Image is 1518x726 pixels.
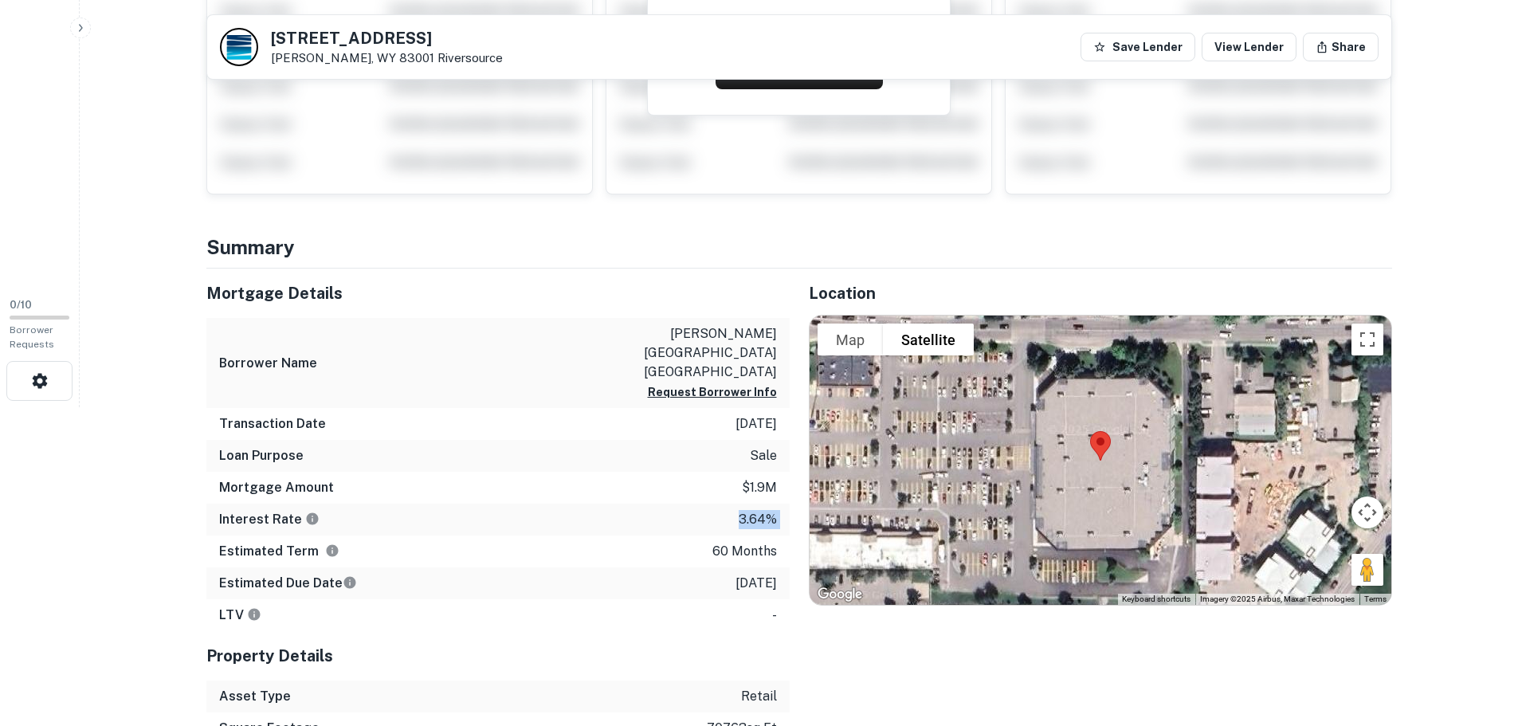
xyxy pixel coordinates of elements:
button: Show satellite imagery [883,324,974,355]
iframe: Chat Widget [1438,598,1518,675]
button: Map camera controls [1351,496,1383,528]
button: Keyboard shortcuts [1122,594,1190,605]
h6: Estimated Due Date [219,574,357,593]
svg: Term is based on a standard schedule for this type of loan. [325,544,339,558]
p: sale [750,446,777,465]
svg: LTVs displayed on the website are for informational purposes only and may be reported incorrectly... [247,607,261,622]
a: Riversource [437,51,503,65]
svg: Estimate is based on a standard schedule for this type of loan. [343,575,357,590]
p: retail [741,687,777,706]
h6: Asset Type [219,687,291,706]
h6: Transaction Date [219,414,326,434]
p: [PERSON_NAME], WY 83001 [271,51,503,65]
p: - [772,606,777,625]
h4: Summary [206,233,1392,261]
h5: Location [809,281,1392,305]
span: Imagery ©2025 Airbus, Maxar Technologies [1200,595,1355,603]
h6: Loan Purpose [219,446,304,465]
a: Terms (opens in new tab) [1364,595,1387,603]
p: [PERSON_NAME][GEOGRAPHIC_DATA] [GEOGRAPHIC_DATA] [633,324,777,382]
h6: Estimated Term [219,542,339,561]
p: [DATE] [735,414,777,434]
a: View Lender [1202,33,1296,61]
h5: Mortgage Details [206,281,790,305]
a: Open this area in Google Maps (opens a new window) [814,584,866,605]
p: [DATE] [735,574,777,593]
button: Request Borrower Info [648,383,777,402]
button: Save Lender [1081,33,1195,61]
span: 0 / 10 [10,299,32,311]
p: 60 months [712,542,777,561]
p: $1.9m [742,478,777,497]
button: Show street map [818,324,883,355]
svg: The interest rates displayed on the website are for informational purposes only and may be report... [305,512,320,526]
button: Drag Pegman onto the map to open Street View [1351,554,1383,586]
h6: Borrower Name [219,354,317,373]
p: 3.64% [739,510,777,529]
h5: [STREET_ADDRESS] [271,30,503,46]
button: Share [1303,33,1379,61]
button: Toggle fullscreen view [1351,324,1383,355]
h6: Interest Rate [219,510,320,529]
span: Borrower Requests [10,324,54,350]
h5: Property Details [206,644,790,668]
h4: Request to get contact info [673,10,924,38]
h6: LTV [219,606,261,625]
img: Google [814,584,866,605]
h6: Mortgage Amount [219,478,334,497]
